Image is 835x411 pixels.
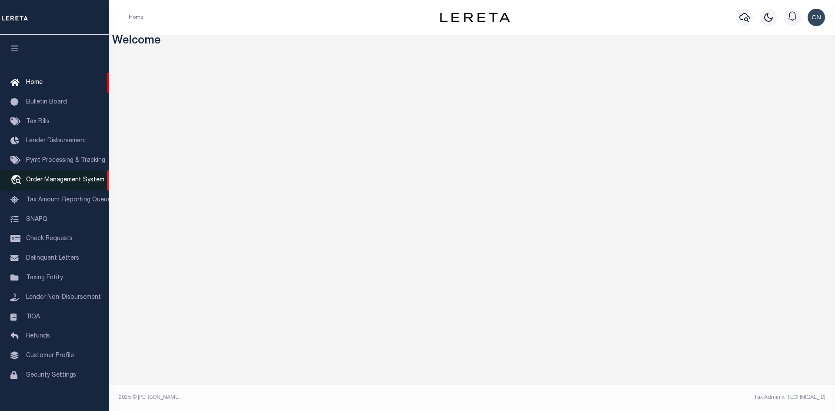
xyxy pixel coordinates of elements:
[10,175,24,186] i: travel_explore
[129,13,144,21] li: Home
[26,80,43,86] span: Home
[26,294,101,301] span: Lender Non-Disbursement
[478,394,825,401] div: Tax Admin v.[TECHNICAL_ID]
[112,35,832,48] h3: Welcome
[26,99,67,105] span: Bulletin Board
[26,119,50,125] span: Tax Bills
[26,157,105,164] span: Pymt Processing & Tracking
[808,9,825,26] img: svg+xml;base64,PHN2ZyB4bWxucz0iaHR0cDovL3d3dy53My5vcmcvMjAwMC9zdmciIHBvaW50ZXItZXZlbnRzPSJub25lIi...
[112,394,472,401] div: 2025 © [PERSON_NAME].
[26,197,111,203] span: Tax Amount Reporting Queue
[26,177,104,183] span: Order Management System
[26,255,79,261] span: Delinquent Letters
[26,236,73,242] span: Check Requests
[26,138,87,144] span: Lender Disbursement
[26,372,76,378] span: Security Settings
[26,216,47,222] span: SNAPQ
[26,314,40,320] span: TIQA
[26,275,63,281] span: Taxing Entity
[26,353,74,359] span: Customer Profile
[440,13,510,22] img: logo-dark.svg
[26,333,50,339] span: Refunds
